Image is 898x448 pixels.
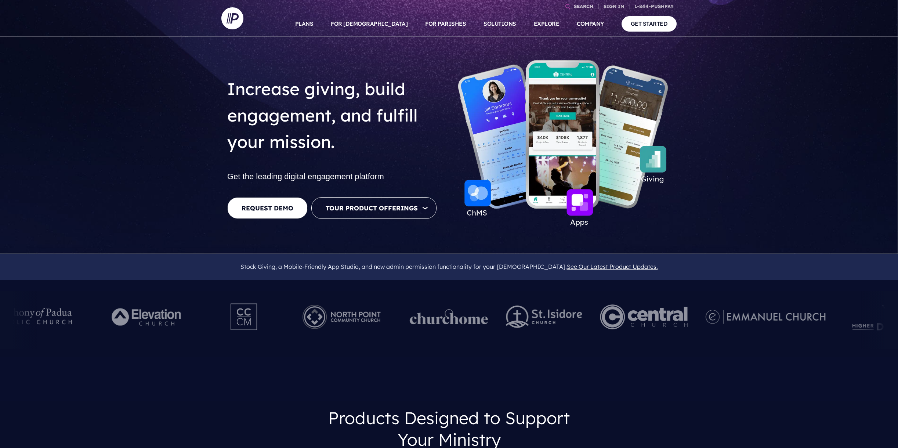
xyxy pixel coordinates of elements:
[622,16,677,31] a: GET STARTED
[97,297,198,337] img: Pushpay_Logo__Elevation
[227,168,443,185] h2: Get the leading digital engagement platform
[216,297,274,337] img: Pushpay_Logo__CCM
[227,197,308,219] a: REQUEST DEMO
[506,306,582,328] img: pp_logos_2
[577,11,604,37] a: COMPANY
[410,309,488,325] img: pp_logos_1
[567,263,658,270] a: See Our Latest Product Updates.
[291,297,392,337] img: Pushpay_Logo__NorthPoint
[227,259,671,275] p: Stock Giving, a Mobile-Friendly App Studio, and new admin permission functionality for your [DEMO...
[600,297,688,337] img: Central Church Henderson NV
[484,11,516,37] a: SOLUTIONS
[295,11,314,37] a: PLANS
[455,60,671,68] picture: hmpg_phone-hero-B-13
[331,11,408,37] a: FOR [DEMOGRAPHIC_DATA]
[425,11,466,37] a: FOR PARISHES
[705,310,825,324] img: pp_logos_3
[227,70,443,161] h1: Increase giving, build engagement, and fulfill your mission.
[311,197,437,219] button: Tour Product Offerings
[534,11,560,37] a: EXPLORE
